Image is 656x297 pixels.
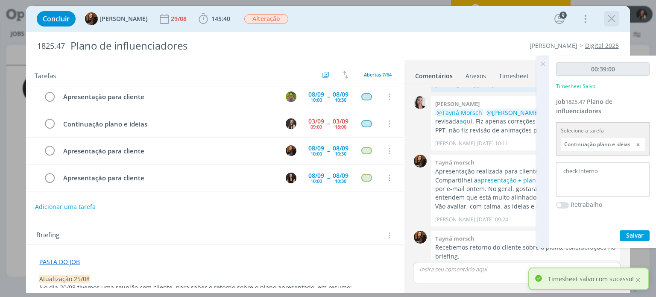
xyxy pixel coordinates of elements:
[571,200,602,209] label: Retrabalho
[35,70,56,80] span: Tarefas
[285,144,298,157] button: T
[286,145,296,156] img: T
[414,231,427,244] img: T
[414,155,427,168] img: T
[286,91,296,102] img: T
[498,68,529,80] a: Timesheet
[43,15,70,22] span: Concluir
[477,140,508,147] span: [DATE] 10:11
[308,91,324,97] div: 08/09
[67,35,373,56] div: Plano de influenciadores
[285,90,298,103] button: T
[310,179,322,183] div: 10:00
[460,117,472,125] a: aqui
[415,68,453,80] a: Comentários
[435,100,480,108] b: [PERSON_NAME]
[35,199,96,215] button: Adicionar uma tarefa
[333,91,348,97] div: 08/09
[327,94,330,100] span: --
[244,14,289,24] button: Alteração
[486,109,540,117] span: @[PERSON_NAME]
[335,179,346,183] div: 10:30
[310,151,322,156] div: 10:00
[556,97,612,115] a: Job1825.47Plano de influenciadores
[59,119,278,129] div: Continuação plano e ideias
[435,216,475,223] p: [PERSON_NAME]
[37,11,76,26] button: Concluir
[286,173,296,183] img: I
[39,275,90,283] span: Atualização 25/08
[196,12,232,26] button: 145:40
[285,198,298,211] button: L
[343,71,348,79] img: arrow-down-up.svg
[435,167,615,211] p: Apresentação realizada para cliente no dia 19/08. Compartilhei a com eles por e-mail ontem. No ge...
[59,146,278,156] div: Apresentação para cliente
[26,6,630,293] div: dialog
[85,12,148,25] button: T[PERSON_NAME]
[565,98,585,106] span: 1825.47
[59,173,278,183] div: Apresentação para cliente
[310,97,322,102] div: 10:00
[59,91,278,102] div: Apresentação para cliente
[333,118,348,124] div: 03/09
[626,231,644,239] span: Salvar
[435,159,474,166] b: Tayná morsch
[477,176,588,184] a: apresentação + planilha de orçamento
[556,82,597,90] p: Timesheet Salvo!
[308,118,324,124] div: 03/09
[335,97,346,102] div: 10:30
[435,243,615,261] p: Recebemos retorno do cliente sobre o plano, considerações no briefing.
[285,117,298,130] button: L
[561,127,645,135] div: Selecione a tarefa
[335,124,346,129] div: 18:00
[435,235,474,242] b: Tayná morsch
[477,216,508,223] span: [DATE] 09:24
[211,15,230,23] span: 145:40
[244,14,288,24] span: Alteração
[327,121,330,126] span: --
[466,72,486,80] div: Anexos
[171,16,188,22] div: 29/08
[585,41,619,50] a: Digital 2025
[335,151,346,156] div: 10:30
[333,145,348,151] div: 08/09
[553,12,566,26] button: 9
[308,145,324,151] div: 08/09
[556,97,612,115] span: Plano de influenciadores
[435,109,615,135] p: apresentação revisada . Fiz apenas correções de ortografia direto neste PPT, não fiz revisão de a...
[530,41,577,50] a: [PERSON_NAME]
[85,12,98,25] img: T
[308,173,324,179] div: 08/09
[327,148,330,154] span: --
[414,96,427,109] img: C
[436,109,482,117] span: @Tayná Morsch
[100,16,148,22] span: [PERSON_NAME]
[39,283,391,292] p: No dia 20/08 tivemos uma reunião com cliente, para saber o retorno sobre o plano apresentado, em ...
[327,175,330,181] span: --
[39,258,80,266] a: PASTA DO JOB
[333,173,348,179] div: 08/09
[548,274,634,283] p: Timesheet salvo com sucesso!
[286,118,296,129] img: L
[364,71,392,78] span: Abertas 7/64
[620,230,650,241] button: Salvar
[285,171,298,184] button: I
[36,230,59,241] span: Briefing
[435,140,475,147] p: [PERSON_NAME]
[310,124,322,129] div: 09:00
[37,41,65,51] span: 1825.47
[559,12,567,19] div: 9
